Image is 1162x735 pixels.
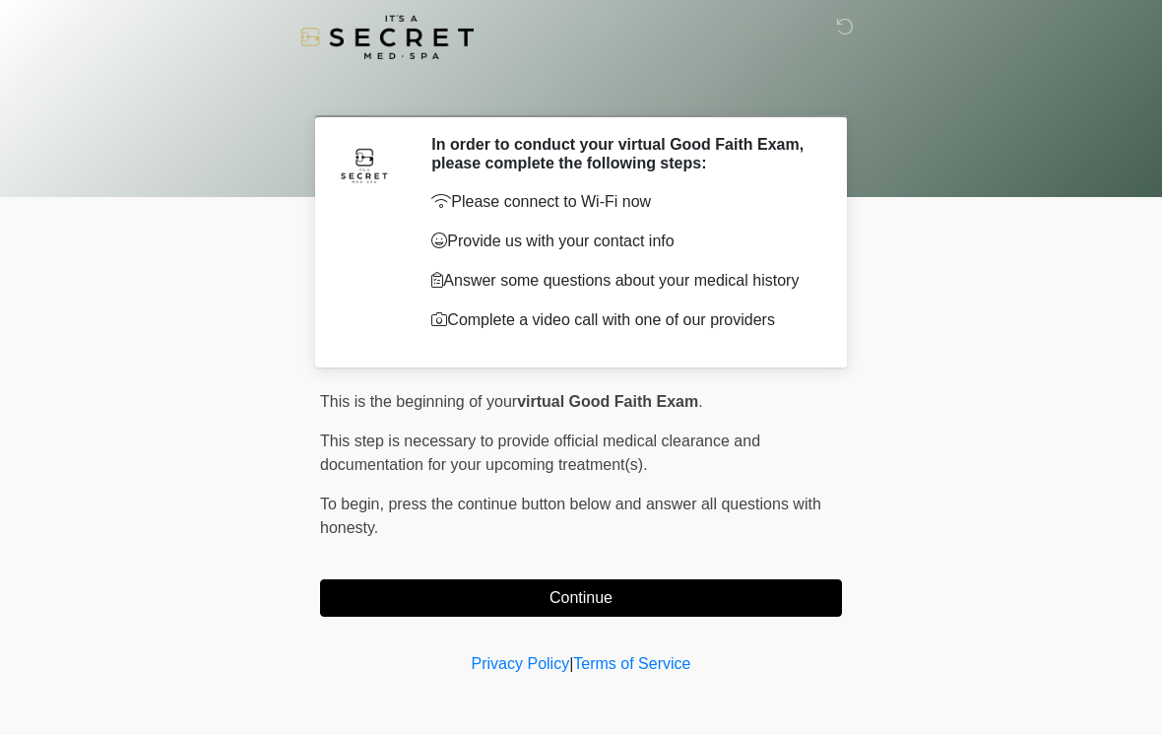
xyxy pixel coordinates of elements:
[431,308,812,332] p: Complete a video call with one of our providers
[431,135,812,172] h2: In order to conduct your virtual Good Faith Exam, please complete the following steps:
[335,135,394,194] img: Agent Avatar
[431,230,812,253] p: Provide us with your contact info
[472,655,570,672] a: Privacy Policy
[517,393,698,410] strong: virtual Good Faith Exam
[431,269,812,293] p: Answer some questions about your medical history
[698,393,702,410] span: .
[431,190,812,214] p: Please connect to Wi-Fi now
[569,655,573,672] a: |
[300,15,474,59] img: It's A Secret Med Spa Logo
[320,579,842,617] button: Continue
[573,655,690,672] a: Terms of Service
[320,433,760,473] span: This step is necessary to provide official medical clearance and documentation for your upcoming ...
[305,71,857,107] h1: ‎ ‎
[320,496,821,536] span: press the continue button below and answer all questions with honesty.
[320,393,517,410] span: This is the beginning of your
[320,496,388,512] span: To begin,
